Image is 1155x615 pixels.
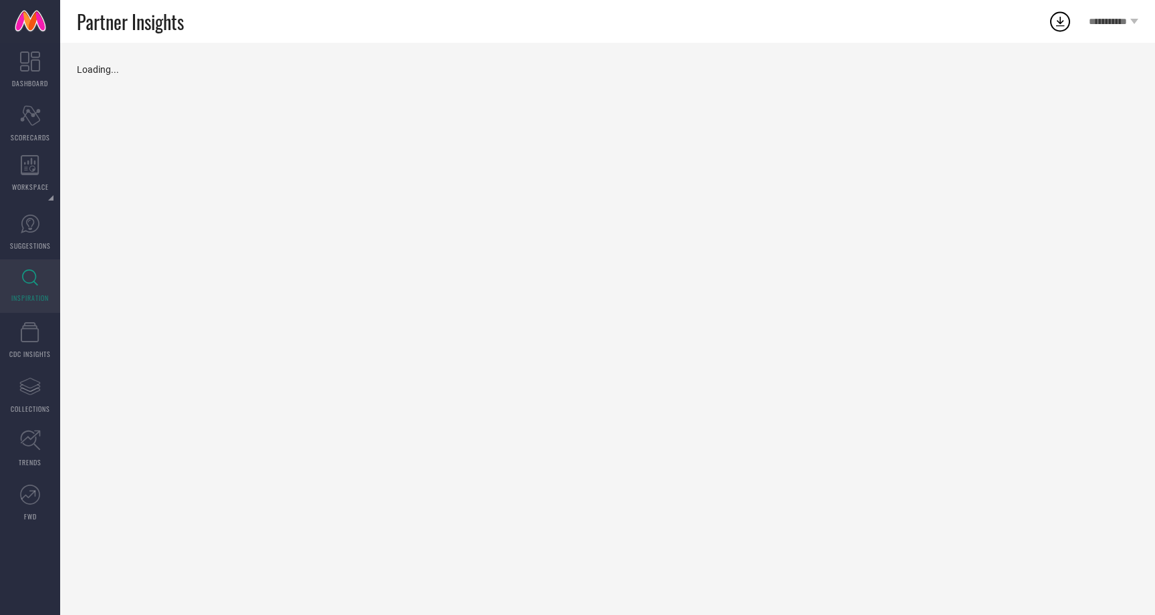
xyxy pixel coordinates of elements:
[11,404,50,414] span: COLLECTIONS
[77,64,119,75] span: Loading...
[11,132,50,142] span: SCORECARDS
[1048,9,1072,33] div: Open download list
[10,241,51,251] span: SUGGESTIONS
[12,78,48,88] span: DASHBOARD
[19,457,41,467] span: TRENDS
[12,182,49,192] span: WORKSPACE
[24,511,37,521] span: FWD
[11,293,49,303] span: INSPIRATION
[9,349,51,359] span: CDC INSIGHTS
[77,8,184,35] span: Partner Insights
